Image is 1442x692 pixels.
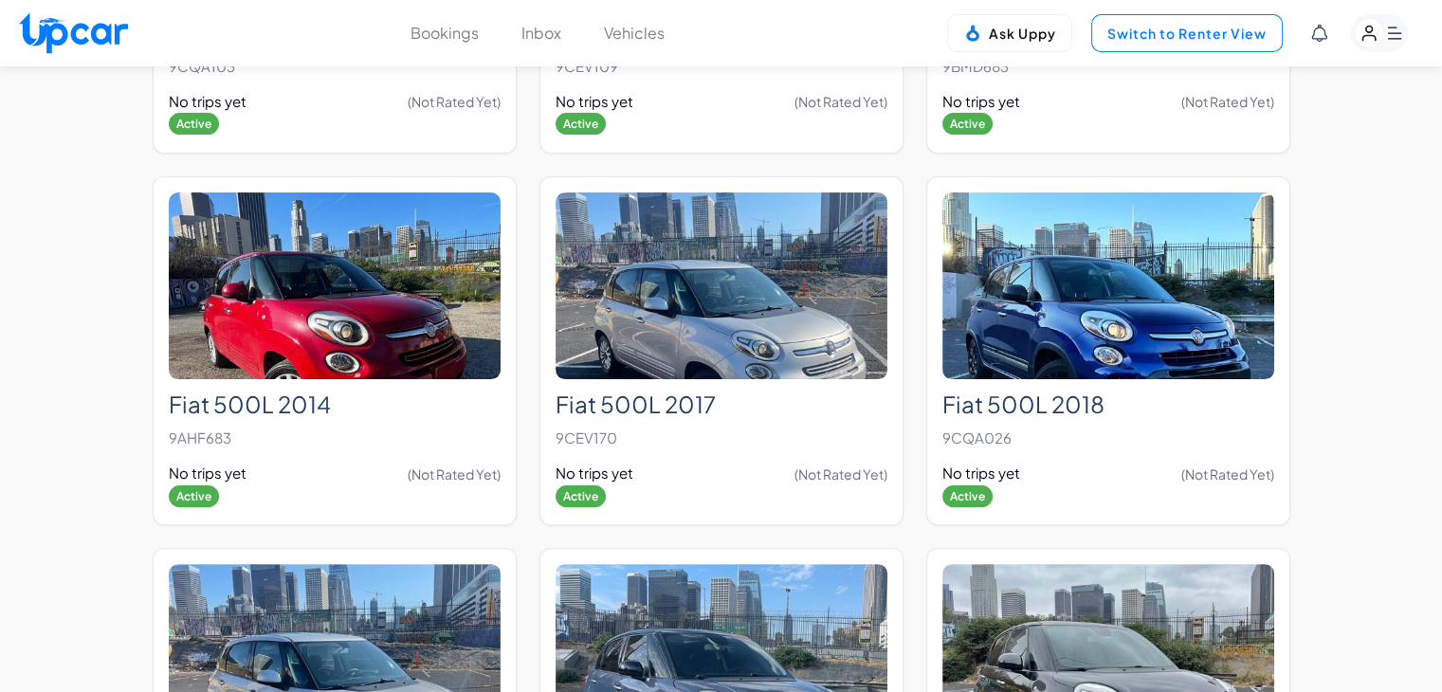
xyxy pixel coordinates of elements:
[169,391,501,418] h2: Fiat 500L 2014
[942,91,1020,113] span: No trips yet
[604,22,665,45] button: Vehicles
[556,91,633,113] span: No trips yet
[556,485,606,507] span: Active
[169,91,246,113] span: No trips yet
[556,113,606,135] span: Active
[794,464,887,483] span: (Not Rated Yet)
[556,425,887,451] p: 9CEV170
[942,113,993,135] span: Active
[1091,14,1283,52] button: Switch to Renter View
[169,485,219,507] span: Active
[947,14,1072,52] button: Ask Uppy
[19,12,128,53] img: Upcar Logo
[556,463,633,484] span: No trips yet
[1181,92,1274,111] span: (Not Rated Yet)
[169,113,219,135] span: Active
[942,485,993,507] span: Active
[1181,464,1274,483] span: (Not Rated Yet)
[963,24,982,43] img: Uppy
[169,192,501,379] img: Fiat 500L 2014
[556,192,887,379] img: Fiat 500L 2017
[521,22,561,45] button: Inbox
[942,391,1274,418] h2: Fiat 500L 2018
[556,391,887,418] h2: Fiat 500L 2017
[169,425,501,451] p: 9AHF683
[169,463,246,484] span: No trips yet
[408,92,501,111] span: (Not Rated Yet)
[942,192,1274,379] img: Fiat 500L 2018
[1311,25,1327,42] div: View Notifications
[411,22,479,45] button: Bookings
[408,464,501,483] span: (Not Rated Yet)
[942,425,1274,451] p: 9CQA026
[794,92,887,111] span: (Not Rated Yet)
[942,463,1020,484] span: No trips yet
